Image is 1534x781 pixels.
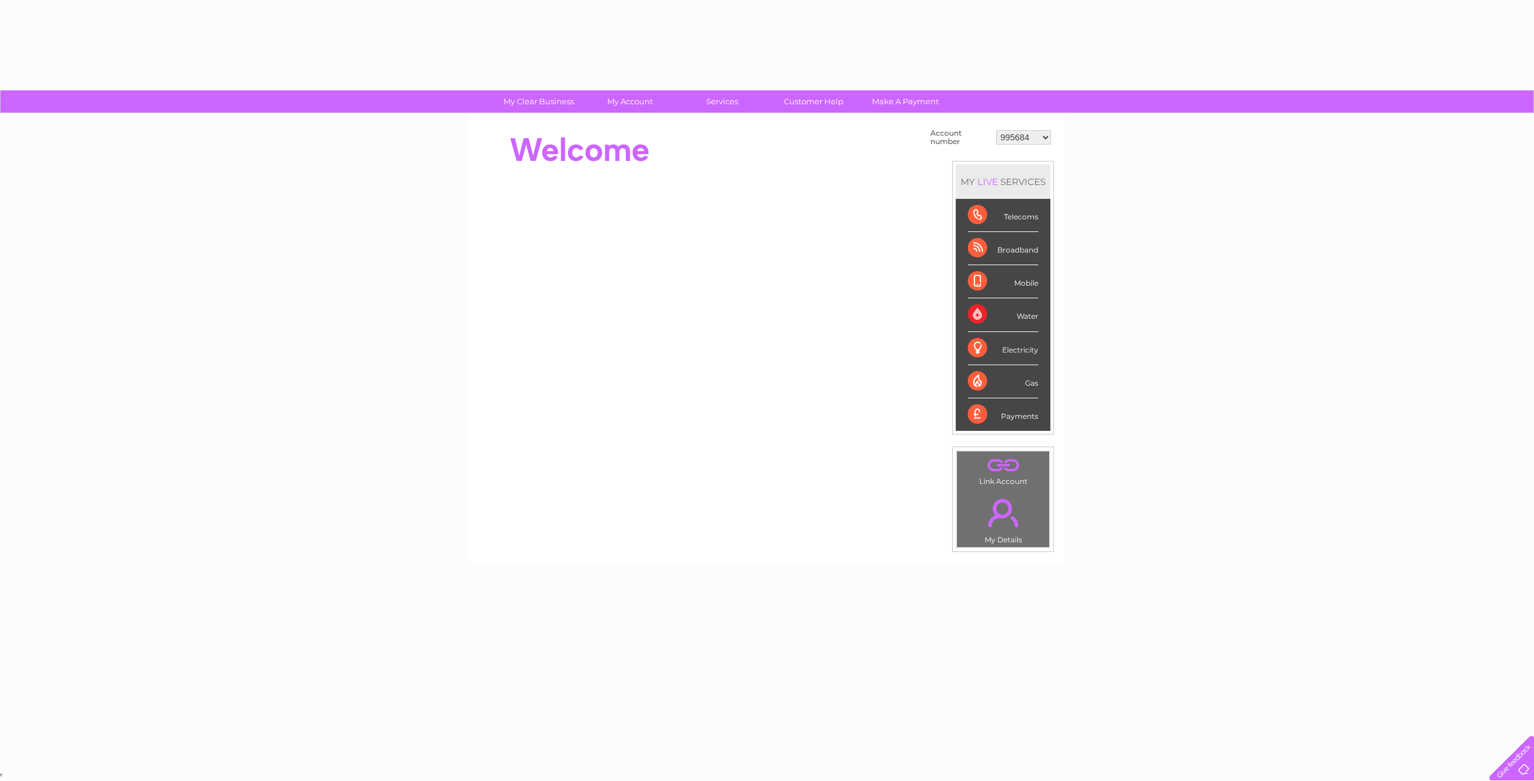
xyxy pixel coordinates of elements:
div: LIVE [975,176,1000,187]
div: Payments [968,398,1038,431]
a: My Clear Business [489,90,589,113]
div: Mobile [968,265,1038,298]
a: Services [672,90,772,113]
a: Make A Payment [856,90,955,113]
td: Account number [927,126,993,149]
div: Electricity [968,332,1038,365]
td: Link Account [956,451,1050,489]
div: Telecoms [968,199,1038,232]
div: Water [968,298,1038,331]
div: Gas [968,365,1038,398]
td: My Details [956,489,1050,548]
div: MY SERVICES [956,165,1050,199]
a: My Account [581,90,680,113]
a: . [960,492,1046,534]
a: . [960,454,1046,475]
a: Customer Help [764,90,863,113]
div: Broadband [968,232,1038,265]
